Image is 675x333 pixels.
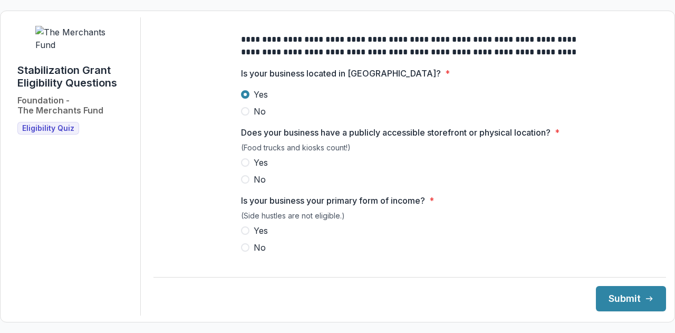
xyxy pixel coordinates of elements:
div: (Food trucks and kiosks count!) [241,143,578,156]
h1: Stabilization Grant Eligibility Questions [17,64,132,89]
span: No [254,173,266,186]
div: (Side hustles are not eligible.) [241,211,578,224]
p: Is your business located in [GEOGRAPHIC_DATA]? [241,67,441,80]
span: Yes [254,88,268,101]
p: Does your business have a publicly accessible storefront or physical location? [241,126,551,139]
h2: Foundation - The Merchants Fund [17,96,103,116]
span: Yes [254,224,268,237]
p: Is your business your primary form of income? [241,194,425,207]
span: No [254,241,266,254]
img: The Merchants Fund [35,26,114,51]
span: Eligibility Quiz [22,124,74,133]
button: Submit [596,286,666,311]
span: Yes [254,156,268,169]
span: No [254,105,266,118]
